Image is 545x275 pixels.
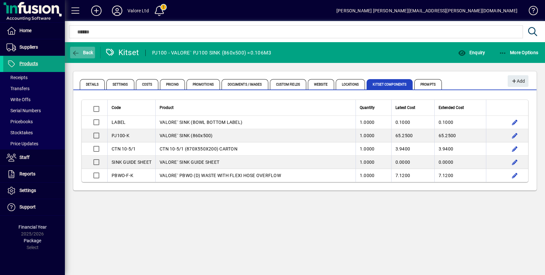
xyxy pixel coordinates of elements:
[112,146,151,152] div: CTN 10-5/1
[3,199,65,215] a: Support
[510,117,520,127] button: Edit
[3,105,65,116] a: Serial Numbers
[6,119,33,124] span: Pricebooks
[391,156,434,169] td: 0.0000
[356,129,391,142] td: 1.0000
[439,104,464,111] span: Extended Cost
[414,79,442,90] span: Prompts
[136,79,159,90] span: Costs
[336,6,517,16] div: [PERSON_NAME] [PERSON_NAME][EMAIL_ADDRESS][PERSON_NAME][DOMAIN_NAME]
[19,188,36,193] span: Settings
[510,144,520,154] button: Edit
[3,138,65,149] a: Price Updates
[356,156,391,169] td: 1.0000
[112,132,151,139] div: PJ100-K
[3,72,65,83] a: Receipts
[356,142,391,156] td: 1.0000
[391,169,434,182] td: 7.1200
[112,172,151,179] div: PBWO-F-K
[127,6,149,16] div: Valore Ltd
[456,47,487,58] button: Enquiry
[510,157,520,167] button: Edit
[391,116,434,129] td: 0.1000
[152,48,271,58] div: PJ100 - VALORE` PJ100 SINK (860x500) =0.106M3
[510,130,520,141] button: Edit
[222,79,268,90] span: Documents / Images
[107,5,127,17] button: Profile
[6,141,38,146] span: Price Updates
[160,79,185,90] span: Pricing
[395,104,415,111] span: Latest Cost
[391,129,434,142] td: 65.2500
[19,61,38,66] span: Products
[508,75,528,87] button: Add
[270,79,306,90] span: Custom Fields
[308,79,334,90] span: Website
[3,39,65,55] a: Suppliers
[6,130,33,135] span: Stocktakes
[155,129,356,142] td: VALORE` SINK (860x500)
[19,44,38,50] span: Suppliers
[524,1,537,22] a: Knowledge Base
[434,116,486,129] td: 0.1000
[18,224,47,230] span: Financial Year
[6,97,30,102] span: Write Offs
[155,169,356,182] td: VALORE` PBWO (D) WASTE WITH FLEXI HOSE OVERFLOW
[6,108,41,113] span: Serial Numbers
[19,171,35,176] span: Reports
[155,116,356,129] td: VALORE` SINK (BOWL BOTTOM LABEL)
[356,116,391,129] td: 1.0000
[3,116,65,127] a: Pricebooks
[356,169,391,182] td: 1.0000
[80,79,105,90] span: Details
[511,76,525,87] span: Add
[3,94,65,105] a: Write Offs
[336,79,365,90] span: Locations
[3,23,65,39] a: Home
[3,183,65,199] a: Settings
[367,79,413,90] span: Kitset Components
[6,75,28,80] span: Receipts
[155,156,356,169] td: VALORE` SINK GUIDE SHEET
[3,149,65,166] a: Staff
[86,5,107,17] button: Add
[360,104,375,111] span: Quantity
[155,142,356,156] td: CTN 10-5/1 (870X550X200) CARTON
[112,159,151,165] div: SINK GUIDE SHEET
[6,86,30,91] span: Transfers
[434,129,486,142] td: 65.2500
[434,156,486,169] td: 0.0000
[458,50,485,55] span: Enquiry
[3,127,65,138] a: Stocktakes
[3,166,65,182] a: Reports
[106,79,134,90] span: Settings
[434,169,486,182] td: 7.1200
[19,28,31,33] span: Home
[70,47,95,58] button: Back
[3,83,65,94] a: Transfers
[65,47,101,58] app-page-header-button: Back
[19,204,36,209] span: Support
[391,142,434,156] td: 3.9400
[24,238,41,243] span: Package
[497,47,540,58] button: More Options
[187,79,220,90] span: Promotions
[72,50,93,55] span: Back
[510,170,520,181] button: Edit
[160,104,174,111] span: Product
[19,155,30,160] span: Staff
[112,104,121,111] span: Code
[105,47,139,58] div: Kitset
[112,119,151,126] div: LABEL
[434,142,486,156] td: 3.9400
[499,50,539,55] span: More Options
